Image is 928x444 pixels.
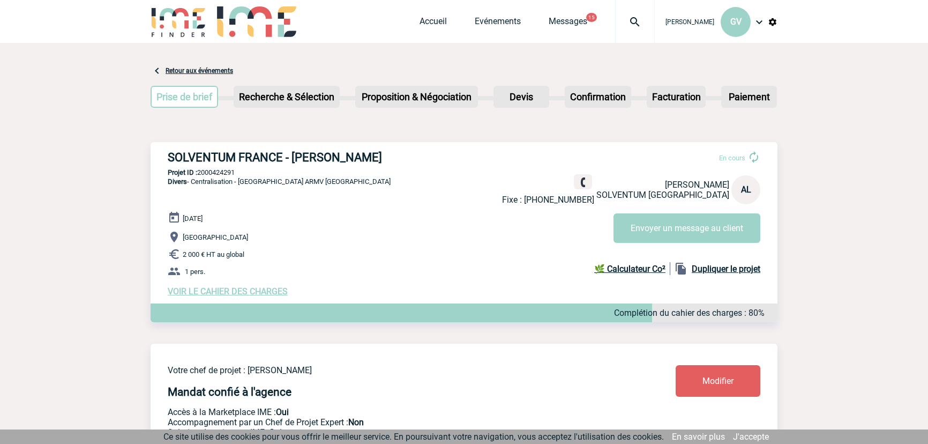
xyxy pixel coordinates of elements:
[168,177,391,186] span: - Centralisation - [GEOGRAPHIC_DATA] ARMV [GEOGRAPHIC_DATA]
[151,168,777,176] p: 2000424291
[166,67,233,75] a: Retour aux événements
[151,6,206,37] img: IME-Finder
[420,16,447,31] a: Accueil
[702,376,734,386] span: Modifier
[183,214,203,223] span: [DATE]
[276,407,289,417] b: Oui
[168,417,612,427] p: Prestation payante
[183,233,248,241] span: [GEOGRAPHIC_DATA]
[594,262,670,275] a: 🌿 Calculateur Co²
[665,180,729,190] span: [PERSON_NAME]
[730,17,742,27] span: GV
[722,87,776,107] p: Paiement
[648,87,705,107] p: Facturation
[168,151,489,164] h3: SOLVENTUM FRANCE - [PERSON_NAME]
[594,264,665,274] b: 🌿 Calculateur Co²
[183,250,244,258] span: 2 000 € HT au global
[168,365,612,375] p: Votre chef de projet : [PERSON_NAME]
[719,154,745,162] span: En cours
[675,262,687,275] img: file_copy-black-24dp.png
[168,407,612,417] p: Accès à la Marketplace IME :
[168,427,612,438] p: Conformité aux process achat client, Prise en charge de la facturation, Mutualisation de plusieur...
[269,427,282,438] b: Oui
[356,87,477,107] p: Proposition & Négociation
[168,386,291,398] h4: Mandat confié à l'agence
[168,177,187,186] span: Divers
[235,87,339,107] p: Recherche & Sélection
[665,18,714,26] span: [PERSON_NAME]
[168,286,288,297] a: VOIR LE CAHIER DES CHARGES
[168,168,197,176] b: Projet ID :
[566,87,630,107] p: Confirmation
[586,13,597,22] button: 15
[613,213,760,243] button: Envoyer un message au client
[549,16,587,31] a: Messages
[578,177,588,187] img: fixe.png
[163,432,664,442] span: Ce site utilise des cookies pour vous offrir le meilleur service. En poursuivant votre navigation...
[348,417,364,427] b: Non
[475,16,521,31] a: Evénements
[495,87,548,107] p: Devis
[741,184,751,195] span: AL
[672,432,725,442] a: En savoir plus
[502,195,594,205] p: Fixe : [PHONE_NUMBER]
[152,87,217,107] p: Prise de brief
[733,432,769,442] a: J'accepte
[596,190,729,200] span: SOLVENTUM [GEOGRAPHIC_DATA]
[185,268,205,276] span: 1 pers.
[692,264,760,274] b: Dupliquer le projet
